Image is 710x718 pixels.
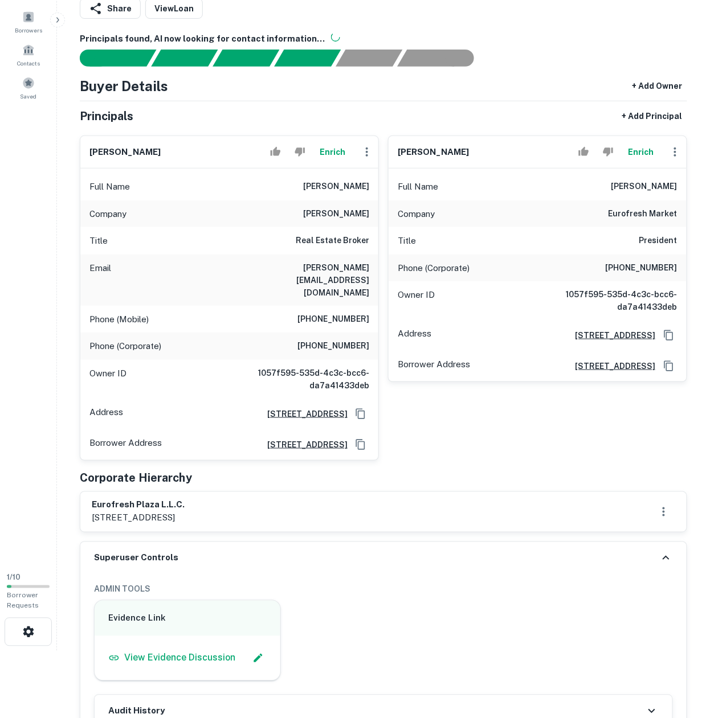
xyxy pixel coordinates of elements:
button: Accept [574,141,594,163]
button: Reject [598,141,618,163]
div: Principals found, AI now looking for contact information... [274,50,341,67]
button: Copy Address [352,436,369,453]
div: Sending borrower request to AI... [66,50,152,67]
div: Your request is received and processing... [151,50,218,67]
h6: Superuser Controls [94,552,178,565]
span: Borrower Requests [7,592,39,610]
h6: Audit History [108,705,165,718]
p: Address [398,327,431,344]
p: [STREET_ADDRESS] [92,511,185,525]
span: Contacts [17,59,40,68]
a: View Evidence Discussion [108,651,235,665]
button: Enrich [623,141,659,163]
p: Borrower Address [89,436,162,453]
p: Address [89,405,123,422]
a: [STREET_ADDRESS] [258,408,348,420]
p: Owner ID [89,367,127,392]
p: Phone (Corporate) [89,339,161,353]
h6: [PHONE_NUMBER] [297,339,369,353]
button: + Add Owner [628,76,687,96]
a: [STREET_ADDRESS] [566,329,656,342]
h4: Buyer Details [80,76,168,96]
div: AI fulfillment process complete. [398,50,488,67]
span: Borrowers [15,26,42,35]
h6: 1057f595-535d-4c3c-bcc6-da7a41433deb [232,367,369,392]
button: Enrich [315,141,351,163]
div: Documents found, AI parsing details... [213,50,279,67]
p: Full Name [89,180,130,194]
p: Email [89,261,111,299]
h6: [PHONE_NUMBER] [606,261,678,275]
p: Phone (Mobile) [89,313,149,326]
a: Contacts [3,39,54,70]
h6: ADMIN TOOLS [94,583,673,596]
p: View Evidence Discussion [124,651,235,665]
button: Accept [266,141,285,163]
h6: eurofresh market [609,207,678,221]
h6: [PERSON_NAME] [303,207,369,221]
p: Phone (Corporate) [398,261,470,275]
a: Borrowers [3,6,54,37]
h6: [PERSON_NAME] [303,180,369,194]
h6: [PERSON_NAME][EMAIL_ADDRESS][DOMAIN_NAME] [232,261,369,299]
h6: Real Estate Broker [296,234,369,248]
h6: 1057f595-535d-4c3c-bcc6-da7a41433deb [541,288,678,313]
p: Borrower Address [398,358,470,375]
p: Full Name [398,180,438,194]
button: Copy Address [660,358,678,375]
button: Copy Address [660,327,678,344]
a: [STREET_ADDRESS] [258,438,348,451]
h6: Evidence Link [108,612,267,625]
p: Owner ID [398,288,435,313]
span: Saved [21,92,37,101]
h5: Corporate Hierarchy [80,470,192,487]
p: Title [398,234,416,248]
h6: [PERSON_NAME] [611,180,678,194]
h5: Principals [80,108,133,125]
h6: [PERSON_NAME] [89,146,161,159]
h6: Principals found, AI now looking for contact information... [80,32,687,46]
span: 1 / 10 [7,573,21,582]
iframe: Chat Widget [653,627,710,682]
a: Saved [3,72,54,103]
p: Title [89,234,108,248]
button: + Add Principal [618,106,687,126]
a: [STREET_ADDRESS] [566,360,656,372]
h6: [PHONE_NUMBER] [297,313,369,326]
h6: President [639,234,678,248]
button: Copy Address [352,405,369,422]
p: Company [89,207,127,221]
p: Company [398,207,435,221]
h6: [PERSON_NAME] [398,146,469,159]
div: Principals found, still searching for contact information. This may take time... [336,50,402,67]
h6: eurofresh plaza l.l.c. [92,499,185,512]
button: Edit Slack Link [250,650,267,667]
button: Reject [290,141,310,163]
